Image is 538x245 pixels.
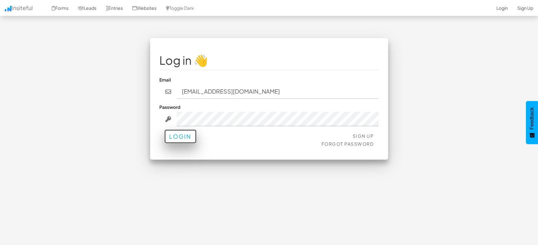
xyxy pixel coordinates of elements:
span: Feedback [529,107,535,129]
label: Email [160,76,171,83]
h1: Log in 👋 [160,54,379,67]
a: Sign Up [353,133,374,139]
button: Login [164,129,196,143]
img: icon.png [5,6,11,11]
input: john@doe.com [177,84,379,99]
a: Forgot Password [322,141,374,147]
button: Feedback - Show survey [526,101,538,144]
label: Password [160,104,181,110]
